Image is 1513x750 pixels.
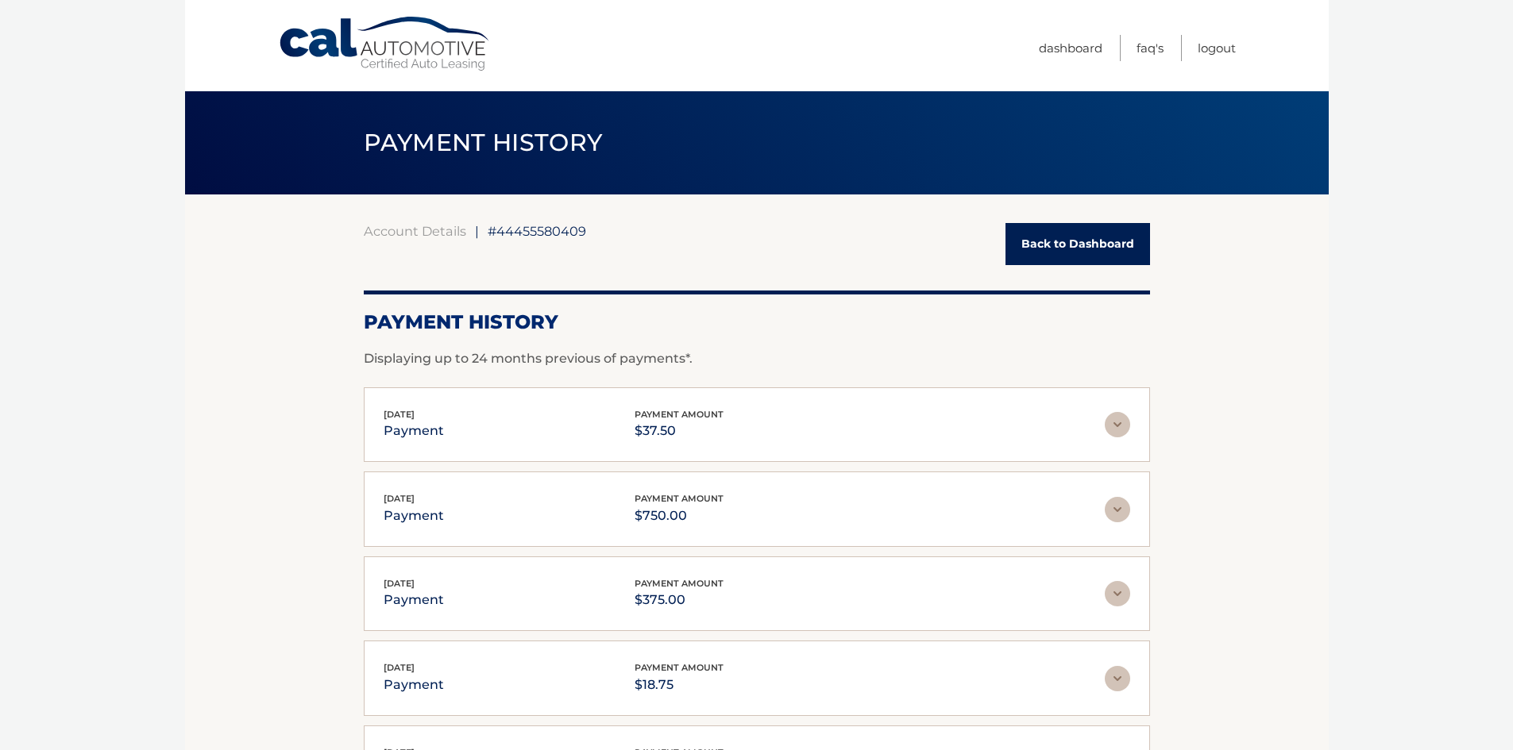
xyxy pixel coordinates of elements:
a: Back to Dashboard [1005,223,1150,265]
span: [DATE] [384,409,415,420]
span: payment amount [635,409,724,420]
span: [DATE] [384,493,415,504]
img: accordion-rest.svg [1105,497,1130,522]
img: accordion-rest.svg [1105,412,1130,437]
span: payment amount [635,578,724,589]
span: payment amount [635,662,724,673]
a: Logout [1198,35,1236,61]
p: payment [384,589,444,611]
span: PAYMENT HISTORY [364,128,603,157]
img: accordion-rest.svg [1105,666,1130,691]
span: [DATE] [384,578,415,589]
p: $750.00 [635,505,724,527]
a: Dashboard [1039,35,1102,61]
span: [DATE] [384,662,415,673]
a: Account Details [364,223,466,239]
a: FAQ's [1137,35,1164,61]
p: payment [384,674,444,696]
p: payment [384,505,444,527]
p: $18.75 [635,674,724,696]
p: $375.00 [635,589,724,611]
p: payment [384,420,444,442]
span: #44455580409 [488,223,586,239]
img: accordion-rest.svg [1105,581,1130,606]
span: payment amount [635,493,724,504]
span: | [475,223,479,239]
a: Cal Automotive [278,16,492,72]
h2: Payment History [364,310,1150,334]
p: Displaying up to 24 months previous of payments*. [364,349,1150,368]
p: $37.50 [635,420,724,442]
